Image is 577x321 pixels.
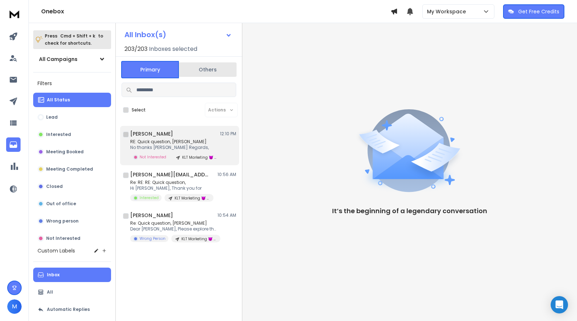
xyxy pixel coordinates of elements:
[47,307,90,312] p: Automatic Replies
[119,27,238,42] button: All Inbox(s)
[33,78,111,88] h3: Filters
[46,201,76,207] p: Out of office
[124,45,147,53] span: 203 / 203
[130,130,173,137] h1: [PERSON_NAME]
[45,32,103,47] p: Press to check for shortcuts.
[41,7,391,16] h1: Onebox
[47,97,70,103] p: All Status
[46,236,80,241] p: Not Interested
[124,31,166,38] h1: All Inbox(s)
[175,195,209,201] p: KLT Marketing 😈 | campaign 130825
[518,8,559,15] p: Get Free Credits
[33,285,111,299] button: All
[46,149,84,155] p: Meeting Booked
[149,45,197,53] h3: Inboxes selected
[130,180,213,185] p: Re: RE: RE: Quick question,
[130,226,217,232] p: Dear [PERSON_NAME], Please explore this…. [PERSON_NAME] Australian Migration Consultants [DOMAIN_...
[33,231,111,246] button: Not Interested
[130,139,217,145] p: RE: Quick question, [PERSON_NAME]
[551,296,568,313] div: Open Intercom Messenger
[33,52,111,66] button: All Campaigns
[46,114,58,120] p: Lead
[59,32,96,40] span: Cmd + Shift + k
[46,132,71,137] p: Interested
[130,220,217,226] p: Re: Quick question, [PERSON_NAME]
[33,127,111,142] button: Interested
[179,62,237,78] button: Others
[46,184,63,189] p: Closed
[130,145,217,150] p: No thanks [PERSON_NAME] Regards,
[130,212,173,219] h1: [PERSON_NAME]
[181,236,216,242] p: KLT Marketing 😈 | campaign 130825
[47,272,60,278] p: Inbox
[503,4,564,19] button: Get Free Credits
[33,197,111,211] button: Out of office
[130,171,210,178] h1: [PERSON_NAME][EMAIL_ADDRESS][DOMAIN_NAME]
[140,154,166,160] p: Not Interested
[140,195,159,201] p: Interested
[121,61,179,78] button: Primary
[38,247,75,254] h3: Custom Labels
[132,107,146,113] label: Select
[33,179,111,194] button: Closed
[332,206,487,216] p: It’s the beginning of a legendary conversation
[39,56,78,63] h1: All Campaigns
[182,155,217,160] p: KLT Marketing 😈 | campaign 130825
[7,299,22,314] button: M
[7,7,22,21] img: logo
[33,214,111,228] button: Wrong person
[427,8,469,15] p: My Workspace
[33,110,111,124] button: Lead
[217,212,236,218] p: 10:54 AM
[47,289,53,295] p: All
[140,236,166,241] p: Wrong Person
[33,93,111,107] button: All Status
[46,218,79,224] p: Wrong person
[217,172,236,177] p: 10:56 AM
[33,302,111,317] button: Automatic Replies
[33,268,111,282] button: Inbox
[130,185,213,191] p: Hi [PERSON_NAME], Thank you for
[33,145,111,159] button: Meeting Booked
[220,131,236,137] p: 12:10 PM
[33,162,111,176] button: Meeting Completed
[46,166,93,172] p: Meeting Completed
